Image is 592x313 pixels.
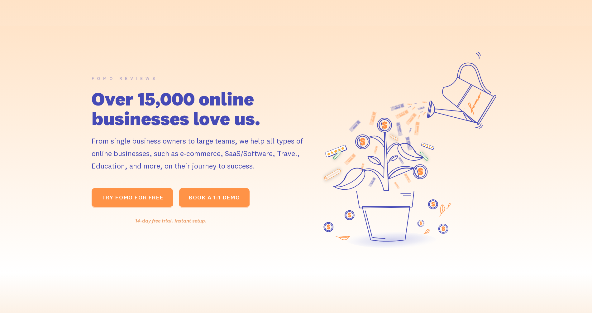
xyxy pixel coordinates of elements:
a: BOOK A 1:1 DEMO [179,188,250,208]
a: TRY fomo for FREE [92,188,173,208]
div: From single business owners to large teams, we help all types of online businesses, such as e-com... [92,134,313,172]
h1: Over 15,000 online businesses love us. [92,89,313,128]
div: FOMO REVIEWS [92,74,158,83]
div: 14-day free trial. Instant setup. [92,216,250,225]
